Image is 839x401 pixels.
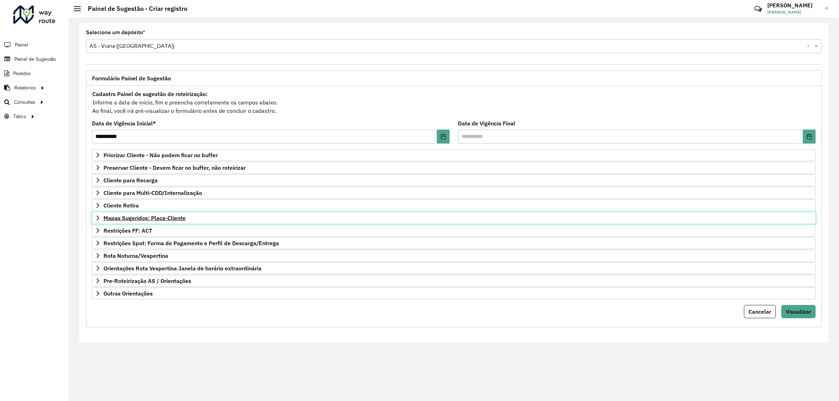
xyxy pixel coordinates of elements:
button: Cancelar [744,305,776,318]
label: Data de Vigência Inicial [92,119,156,127]
span: Orientações Rota Vespertina Janela de horário extraordinária [103,265,261,271]
a: Priorizar Cliente - Não podem ficar no buffer [92,149,816,161]
button: Choose Date [437,130,450,144]
span: Pre-Roteirização AS / Orientações [103,278,191,284]
h3: [PERSON_NAME] [767,2,820,9]
a: Mapas Sugeridos: Placa-Cliente [92,212,816,224]
span: Mapas Sugeridos: Placa-Cliente [103,215,186,221]
span: Painel [15,41,28,49]
a: Rota Noturna/Vespertina [92,250,816,262]
label: Data de Vigência Final [458,119,515,127]
span: Restrições Spot: Forma de Pagamento e Perfil de Descarga/Entrega [103,240,279,246]
span: Painel de Sugestão [14,56,56,63]
a: Contato Rápido [751,1,766,16]
a: Preservar Cliente - Devem ficar no buffer, não roteirizar [92,162,816,174]
span: Restrições FF: ACT [103,228,152,233]
span: Rota Noturna/Vespertina [103,253,168,258]
a: Cliente Retira [92,199,816,211]
a: Cliente para Multi-CDD/Internalização [92,187,816,199]
a: Restrições FF: ACT [92,225,816,236]
span: Formulário Painel de Sugestão [92,75,171,81]
a: Orientações Rota Vespertina Janela de horário extraordinária [92,262,816,274]
span: Relatórios [14,84,36,92]
a: Cliente para Recarga [92,174,816,186]
span: Outras Orientações [103,291,153,296]
span: Preservar Cliente - Devem ficar no buffer, não roteirizar [103,165,246,170]
button: Choose Date [803,130,816,144]
a: Restrições Spot: Forma de Pagamento e Perfil de Descarga/Entrega [92,237,816,249]
span: Pedidos [13,70,31,77]
span: Cliente para Multi-CDD/Internalização [103,190,202,196]
span: Cliente Retira [103,203,139,208]
span: [PERSON_NAME] [767,9,820,15]
div: Informe a data de inicio, fim e preencha corretamente os campos abaixo. Ao final, você irá pré-vi... [92,89,816,115]
span: Clear all [807,42,813,50]
label: Selecione um depósito [86,28,145,37]
strong: Cadastro Painel de sugestão de roteirização: [92,90,208,97]
a: Outras Orientações [92,287,816,299]
h2: Painel de Sugestão - Criar registro [81,5,187,13]
span: Cliente para Recarga [103,177,158,183]
span: Tático [13,113,26,120]
span: Cancelar [748,308,771,315]
span: Priorizar Cliente - Não podem ficar no buffer [103,152,218,158]
span: Consultas [14,99,35,106]
span: Visualizar [786,308,811,315]
button: Visualizar [781,305,816,318]
a: Pre-Roteirização AS / Orientações [92,275,816,287]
